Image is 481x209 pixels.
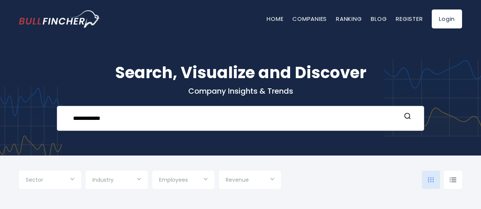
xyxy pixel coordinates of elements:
[403,112,412,122] button: Search
[92,176,114,183] span: Industry
[371,15,387,23] a: Blog
[428,177,434,182] img: icon-comp-grid.svg
[26,174,74,187] input: Selection
[292,15,327,23] a: Companies
[19,10,100,28] a: Go to homepage
[19,10,100,28] img: bullfincher logo
[92,174,141,187] input: Selection
[19,86,462,96] p: Company Insights & Trends
[432,9,462,28] a: Login
[267,15,283,23] a: Home
[226,174,274,187] input: Selection
[226,176,249,183] span: Revenue
[26,176,43,183] span: Sector
[336,15,362,23] a: Ranking
[396,15,423,23] a: Register
[159,176,188,183] span: Employees
[159,174,208,187] input: Selection
[450,177,456,182] img: icon-comp-list-view.svg
[19,61,462,85] h1: Search, Visualize and Discover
